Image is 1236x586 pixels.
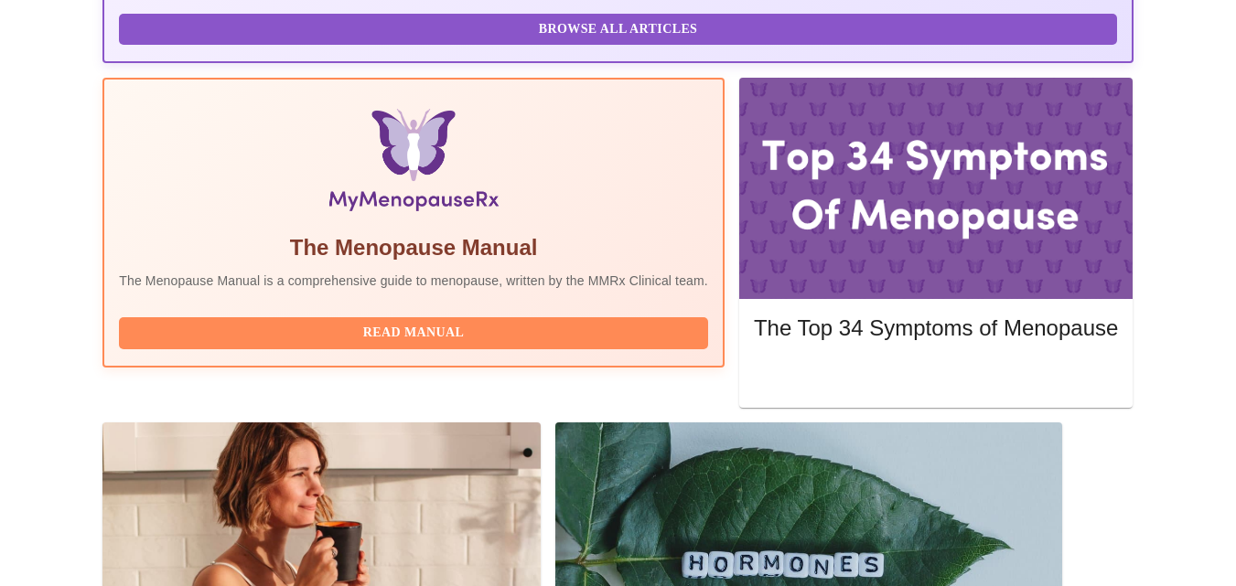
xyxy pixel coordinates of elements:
button: Read More [754,360,1118,392]
button: Read Manual [119,317,708,349]
a: Read More [754,367,1123,382]
h5: The Top 34 Symptoms of Menopause [754,314,1118,343]
h5: The Menopause Manual [119,233,708,262]
span: Read Manual [137,322,690,345]
span: Browse All Articles [137,18,1099,41]
a: Browse All Articles [119,20,1122,36]
a: Read Manual [119,324,713,339]
button: Browse All Articles [119,14,1117,46]
p: The Menopause Manual is a comprehensive guide to menopause, written by the MMRx Clinical team. [119,272,708,290]
img: Menopause Manual [212,109,614,218]
span: Read More [772,365,1100,388]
